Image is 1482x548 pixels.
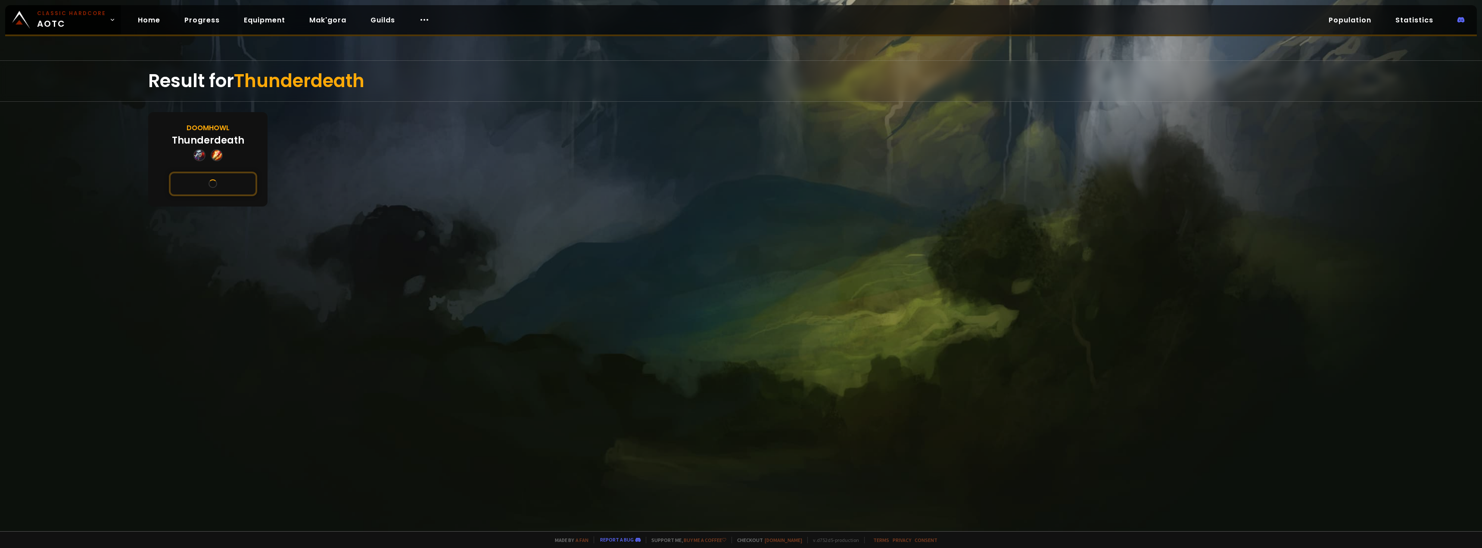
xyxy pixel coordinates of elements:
a: Privacy [893,537,911,543]
button: See this character [169,172,257,196]
div: Result for [148,61,1334,101]
a: [DOMAIN_NAME] [765,537,802,543]
a: Progress [177,11,227,29]
a: Classic HardcoreAOTC [5,5,121,34]
a: Consent [915,537,937,543]
span: Made by [550,537,588,543]
a: Population [1322,11,1378,29]
div: Doomhowl [187,122,230,133]
a: Statistics [1389,11,1440,29]
a: Mak'gora [302,11,353,29]
span: Checkout [732,537,802,543]
div: Thunderdeath [172,133,244,147]
a: Report a bug [600,536,634,543]
span: v. d752d5 - production [807,537,859,543]
span: Support me, [646,537,726,543]
span: Thunderdeath [234,68,364,94]
a: Home [131,11,167,29]
a: Buy me a coffee [684,537,726,543]
a: a fan [576,537,588,543]
span: AOTC [37,9,106,30]
small: Classic Hardcore [37,9,106,17]
a: Guilds [364,11,402,29]
a: Equipment [237,11,292,29]
a: Terms [873,537,889,543]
